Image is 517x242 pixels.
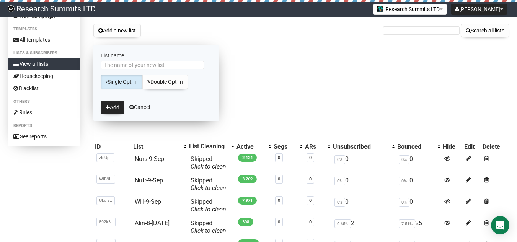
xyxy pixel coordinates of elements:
div: Active [236,143,264,151]
span: 0% [399,198,409,207]
th: Segs: No sort applied, activate to apply an ascending sort [272,141,303,152]
span: 0.65% [334,219,351,228]
button: [PERSON_NAME] [451,4,507,15]
span: 0% [334,177,345,185]
a: Double Opt-In [142,75,188,89]
span: Skipped [191,177,226,192]
a: View all lists [8,58,80,70]
span: zIcUp.. [96,153,114,162]
li: Lists & subscribers [8,49,80,58]
a: Click to clean [191,227,226,234]
a: Nutr-9-Sep [135,177,163,184]
a: 0 [309,219,312,224]
div: List Cleaning [189,143,227,150]
span: 0% [399,155,409,164]
a: Single Opt-In [101,75,143,89]
a: 0 [278,198,280,203]
span: 7,971 [238,197,257,205]
div: ARs [305,143,323,151]
span: 892k3.. [96,218,116,226]
th: List Cleaning: Ascending sort applied, activate to apply a descending sort [188,141,235,152]
th: ID: No sort applied, sorting is disabled [93,141,132,152]
a: 0 [309,198,312,203]
span: Skipped [191,155,226,170]
a: 0 [278,177,280,182]
img: 2.jpg [377,6,383,12]
label: List name [101,52,212,59]
div: Open Intercom Messenger [491,216,509,234]
a: Nurs-9-Sep [135,155,164,162]
input: The name of your new list [101,61,204,69]
a: Rules [8,106,80,119]
span: WiB9I.. [96,175,115,184]
img: bccbfd5974049ef095ce3c15df0eef5a [8,5,15,12]
li: Templates [8,24,80,34]
span: 0% [334,198,345,207]
td: 0 [396,152,441,174]
a: WH-9-Sep [135,198,161,205]
button: Research Summits LTD [373,4,447,15]
span: 2,124 [238,154,257,162]
a: 0 [309,177,312,182]
a: See reports [8,130,80,143]
th: Hide: No sort applied, sorting is disabled [441,141,463,152]
th: Edit: No sort applied, sorting is disabled [463,141,481,152]
span: 7.51% [399,219,415,228]
span: Skipped [191,219,226,234]
div: Segs [274,143,296,151]
span: 0% [334,155,345,164]
button: Add [101,101,124,114]
a: Blacklist [8,82,80,94]
a: Click to clean [191,163,226,170]
button: Add a new list [93,24,141,37]
td: 0 [331,195,396,216]
div: Bounced [397,143,434,151]
th: Active: No sort applied, activate to apply an ascending sort [235,141,272,152]
td: 2 [331,216,396,238]
a: AIin-8-[DATE] [135,219,170,227]
a: 0 [278,219,280,224]
div: Unsubscribed [333,143,388,151]
th: Unsubscribed: No sort applied, activate to apply an ascending sort [331,141,396,152]
a: Housekeeping [8,70,80,82]
th: Bounced: No sort applied, activate to apply an ascending sort [396,141,441,152]
td: 0 [331,174,396,195]
a: Cancel [129,104,150,110]
a: 0 [309,155,312,160]
a: Click to clean [191,206,226,213]
th: List: No sort applied, activate to apply an ascending sort [132,141,188,152]
td: 0 [331,152,396,174]
td: 0 [396,174,441,195]
td: 0 [396,195,441,216]
div: Delete [483,143,508,151]
span: ULqIs.. [96,196,115,205]
div: List [133,143,180,151]
div: Edit [464,143,479,151]
button: Search all lists [461,24,509,37]
div: ID [95,143,130,151]
span: 3,262 [238,175,257,183]
a: 0 [278,155,280,160]
span: Skipped [191,198,226,213]
th: ARs: No sort applied, activate to apply an ascending sort [303,141,331,152]
span: 308 [238,218,253,226]
div: Hide [443,143,461,151]
td: 25 [396,216,441,238]
th: Delete: No sort applied, sorting is disabled [481,141,509,152]
li: Reports [8,121,80,130]
a: Click to clean [191,184,226,192]
span: 0% [399,177,409,185]
li: Others [8,97,80,106]
a: All templates [8,34,80,46]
